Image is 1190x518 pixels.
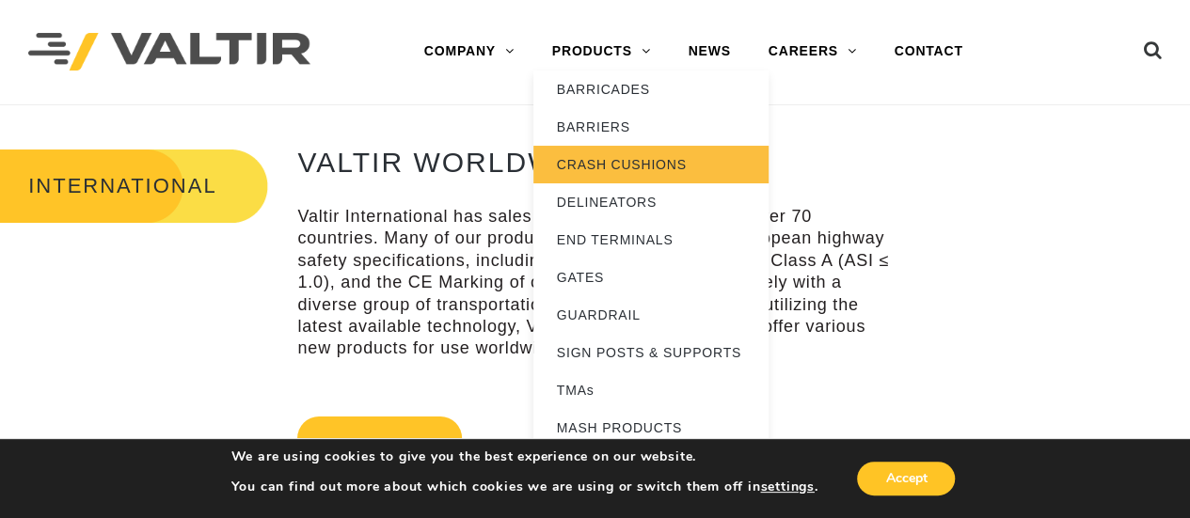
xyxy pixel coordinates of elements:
a: TMAs [533,371,769,409]
a: MASH PRODUCTS [533,409,769,447]
p: We are using cookies to give you the best experience on our website. [231,448,818,465]
a: CRASH CUSHIONS [533,146,769,183]
a: BARRIERS [533,108,769,146]
a: CAREERS [750,33,876,71]
p: Valtir International has sales offices and distributors in over 70 countries. Many of our product... [297,206,893,360]
a: DELINEATORS [533,183,769,221]
h2: VALTIR WORLDWIDE [297,147,893,178]
a: GATES [533,259,769,296]
a: CONTACT [876,33,982,71]
a: GUARDRAIL [533,296,769,334]
a: NEWS [669,33,749,71]
a: PRODUCTS [533,33,670,71]
button: settings [760,479,814,495]
a: END TERMINALS [533,221,769,259]
img: Valtir [28,33,310,71]
button: Accept [857,462,955,495]
p: You can find out more about which cookies we are using or switch them off in . [231,479,818,495]
a: SIGN POSTS & SUPPORTS [533,334,769,371]
a: COMPANY [405,33,533,71]
a: BARRICADES [533,71,769,108]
